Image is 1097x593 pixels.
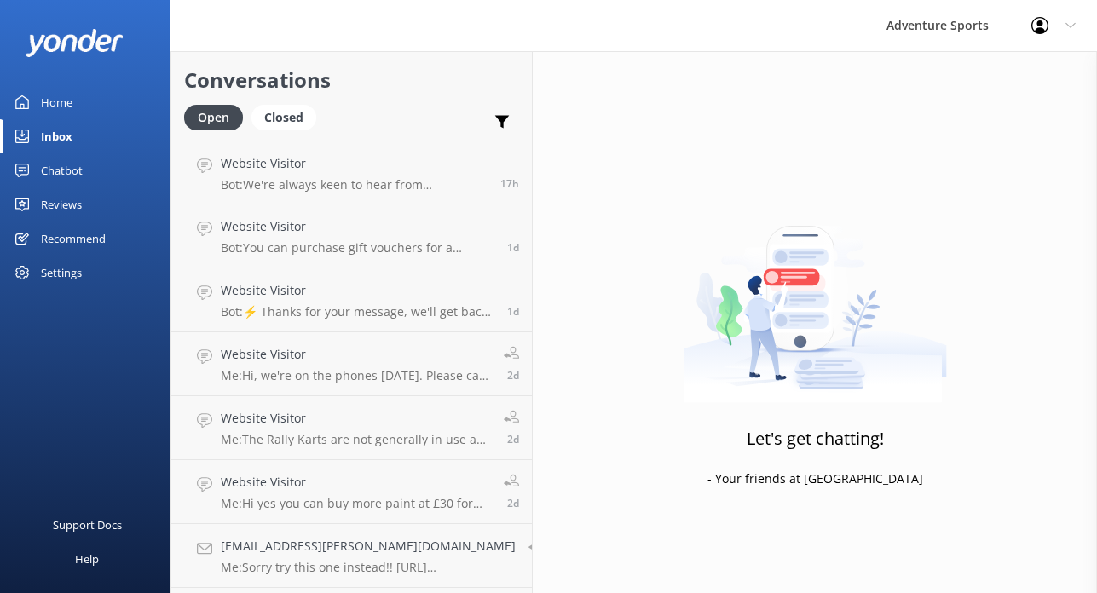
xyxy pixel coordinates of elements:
img: artwork of a man stealing a conversation from at giant smartphone [684,190,947,403]
div: Inbox [41,119,72,153]
p: Me: Hi, we're on the phones [DATE]. Please call [PHONE_NUMBER] option 2. [221,368,491,383]
a: Closed [251,107,325,126]
div: Reviews [41,187,82,222]
span: Sep 16 2025 09:54pm (UTC +01:00) Europe/London [500,176,519,191]
h4: Website Visitor [221,345,491,364]
h4: Website Visitor [221,217,494,236]
div: Recommend [41,222,106,256]
span: Sep 15 2025 11:19am (UTC +01:00) Europe/London [507,368,519,383]
a: Website VisitorBot:⚡ Thanks for your message, we'll get back to you as soon as we can. You're als... [171,268,532,332]
h4: [EMAIL_ADDRESS][PERSON_NAME][DOMAIN_NAME] [221,537,516,556]
a: [EMAIL_ADDRESS][PERSON_NAME][DOMAIN_NAME]Me:Sorry try this one instead!! [URL][DOMAIN_NAME] [171,524,532,588]
p: Bot: You can purchase gift vouchers for a specific activity at the following link: [URL][DOMAIN_N... [221,240,494,256]
p: Me: Hi yes you can buy more paint at £30 for 1000 paint balls, our packages are fully inclusive, ... [221,496,491,511]
a: Open [184,107,251,126]
span: Sep 15 2025 10:35am (UTC +01:00) Europe/London [507,432,519,446]
span: Sep 15 2025 11:03pm (UTC +01:00) Europe/London [507,240,519,255]
span: Sep 15 2025 09:06am (UTC +01:00) Europe/London [507,496,519,510]
p: Bot: ⚡ Thanks for your message, we'll get back to you as soon as we can. You're also welcome to k... [221,304,494,320]
a: Website VisitorMe:The Rally Karts are not generally in use as winter approaches as they need a dr... [171,396,532,460]
h4: Website Visitor [221,473,491,492]
h2: Conversations [184,64,519,96]
h4: Website Visitor [221,281,494,300]
p: Me: The Rally Karts are not generally in use as winter approaches as they need a dry track to ope... [221,432,491,447]
a: Website VisitorMe:Hi, we're on the phones [DATE]. Please call [PHONE_NUMBER] option 2.2d [171,332,532,396]
a: Website VisitorBot:You can purchase gift vouchers for a specific activity at the following link: ... [171,204,532,268]
p: Bot: We're always keen to hear from enthusiastic people who’d like to join the Adventure Sports t... [221,177,488,193]
h4: Website Visitor [221,409,491,428]
div: Support Docs [53,508,122,542]
p: - Your friends at [GEOGRAPHIC_DATA] [707,469,923,488]
h4: Website Visitor [221,154,488,173]
div: Closed [251,105,316,130]
img: yonder-white-logo.png [26,29,124,57]
div: Open [184,105,243,130]
div: Settings [41,256,82,290]
div: Chatbot [41,153,83,187]
h3: Let's get chatting! [747,425,884,452]
span: Sep 15 2025 09:55pm (UTC +01:00) Europe/London [507,304,519,319]
div: Help [75,542,99,576]
a: Website VisitorMe:Hi yes you can buy more paint at £30 for 1000 paint balls, our packages are ful... [171,460,532,524]
a: Website VisitorBot:We're always keen to hear from enthusiastic people who’d like to join the Adve... [171,141,532,204]
div: Home [41,85,72,119]
p: Me: Sorry try this one instead!! [URL][DOMAIN_NAME] [221,560,516,575]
